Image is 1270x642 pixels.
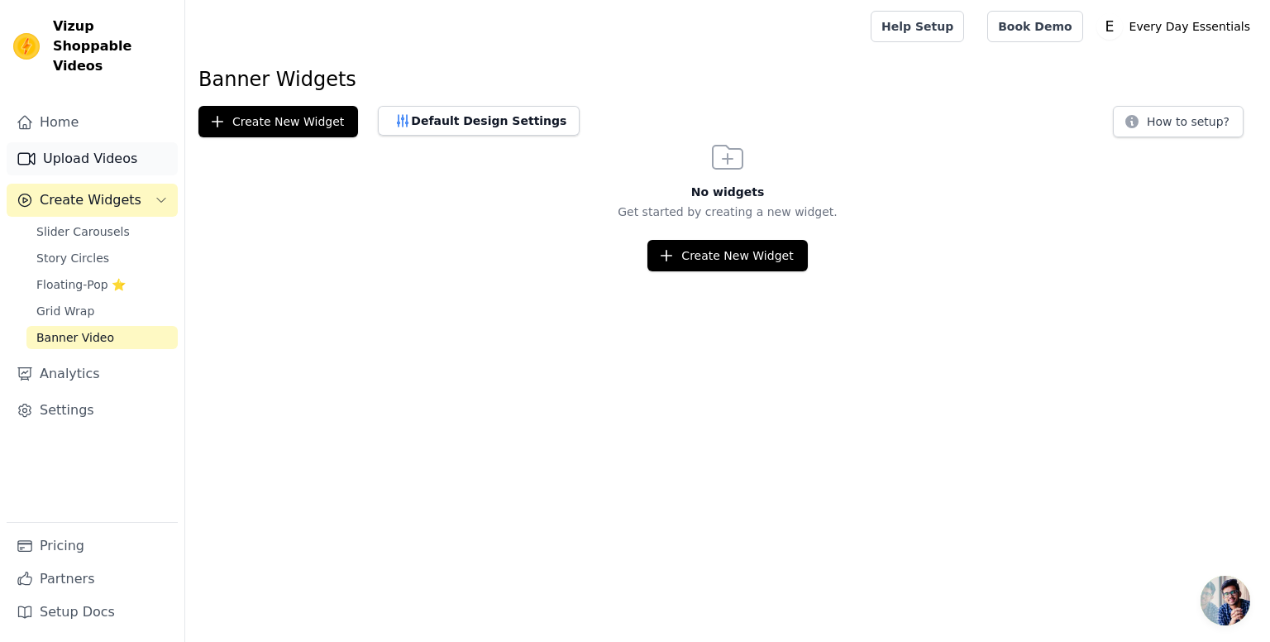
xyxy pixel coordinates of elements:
a: Home [7,106,178,139]
a: How to setup? [1113,117,1244,133]
a: Help Setup [871,11,964,42]
img: Vizup [13,33,40,60]
text: E [1105,18,1114,35]
a: Banner Video [26,326,178,349]
p: Every Day Essentials [1123,12,1257,41]
a: Partners [7,563,178,596]
span: Grid Wrap [36,303,94,319]
span: Vizup Shoppable Videos [53,17,171,76]
button: Create New Widget [647,240,807,271]
span: Create Widgets [40,190,141,210]
a: Setup Docs [7,596,178,629]
span: Banner Video [36,329,114,346]
button: Create New Widget [198,106,358,137]
p: Get started by creating a new widget. [185,204,1270,220]
button: Create Widgets [7,184,178,217]
button: Default Design Settings [378,106,580,136]
h3: No widgets [185,184,1270,200]
a: Slider Carousels [26,220,178,243]
a: Settings [7,394,178,427]
a: Analytics [7,357,178,390]
a: Story Circles [26,247,178,270]
a: Book Demo [987,11,1082,42]
span: Floating-Pop ⭐ [36,276,126,293]
span: Slider Carousels [36,223,130,240]
button: E Every Day Essentials [1096,12,1257,41]
a: Open chat [1201,576,1250,625]
button: How to setup? [1113,106,1244,137]
a: Pricing [7,529,178,563]
h1: Banner Widgets [198,66,1257,93]
span: Story Circles [36,250,109,266]
a: Floating-Pop ⭐ [26,273,178,296]
a: Grid Wrap [26,299,178,323]
a: Upload Videos [7,142,178,175]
